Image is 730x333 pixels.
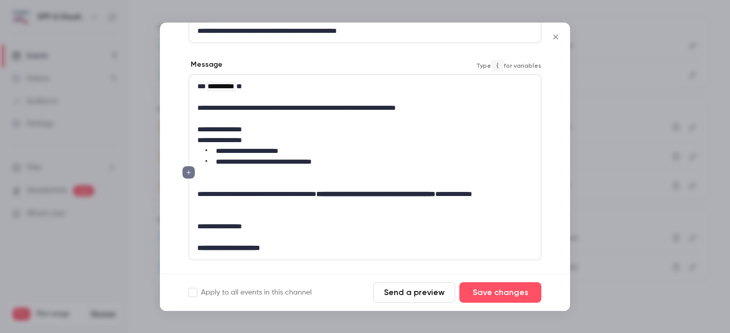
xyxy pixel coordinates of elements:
label: Message [189,60,222,70]
span: Type for variables [476,60,541,72]
label: Apply to all events in this channel [189,287,312,298]
code: { [491,60,503,72]
button: Save changes [459,282,541,303]
button: Close [545,27,566,47]
div: editor [189,19,541,43]
div: editor [189,75,541,260]
button: Send a preview [373,282,455,303]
